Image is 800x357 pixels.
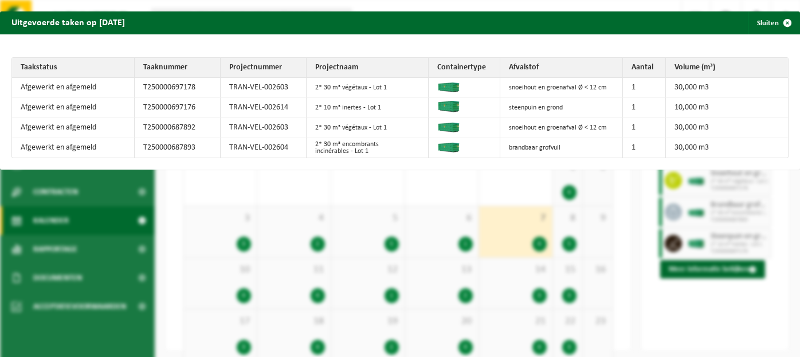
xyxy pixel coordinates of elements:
[135,138,221,158] td: T250000687893
[623,138,666,158] td: 1
[135,58,221,78] th: Taaknummer
[12,98,135,118] td: Afgewerkt en afgemeld
[623,98,666,118] td: 1
[307,138,429,158] td: 2* 30 m³ encombrants incinérables - Lot 1
[307,98,429,118] td: 2* 10 m³ inertes - Lot 1
[12,118,135,138] td: Afgewerkt en afgemeld
[437,81,460,92] img: HK-XC-30-GN-00
[500,78,623,98] td: snoeihout en groenafval Ø < 12 cm
[221,138,307,158] td: TRAN-VEL-002604
[748,11,799,34] button: Sluiten
[666,118,789,138] td: 30,000 m3
[437,121,460,132] img: HK-XC-30-GN-00
[437,101,460,112] img: HK-XC-40-GN-00
[500,58,623,78] th: Afvalstof
[221,118,307,138] td: TRAN-VEL-002603
[221,98,307,118] td: TRAN-VEL-002614
[500,98,623,118] td: steenpuin en grond
[12,78,135,98] td: Afgewerkt en afgemeld
[221,78,307,98] td: TRAN-VEL-002603
[307,58,429,78] th: Projectnaam
[437,141,460,152] img: HK-XC-30-GN-00
[623,78,666,98] td: 1
[307,118,429,138] td: 2* 30 m³ végétaux - Lot 1
[666,58,789,78] th: Volume (m³)
[623,118,666,138] td: 1
[500,138,623,158] td: brandbaar grofvuil
[623,58,666,78] th: Aantal
[429,58,500,78] th: Containertype
[12,58,135,78] th: Taakstatus
[666,98,789,118] td: 10,000 m3
[307,78,429,98] td: 2* 30 m³ végétaux - Lot 1
[135,118,221,138] td: T250000687892
[135,98,221,118] td: T250000697176
[666,78,789,98] td: 30,000 m3
[221,58,307,78] th: Projectnummer
[135,78,221,98] td: T250000697178
[666,138,789,158] td: 30,000 m3
[500,118,623,138] td: snoeihout en groenafval Ø < 12 cm
[12,138,135,158] td: Afgewerkt en afgemeld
